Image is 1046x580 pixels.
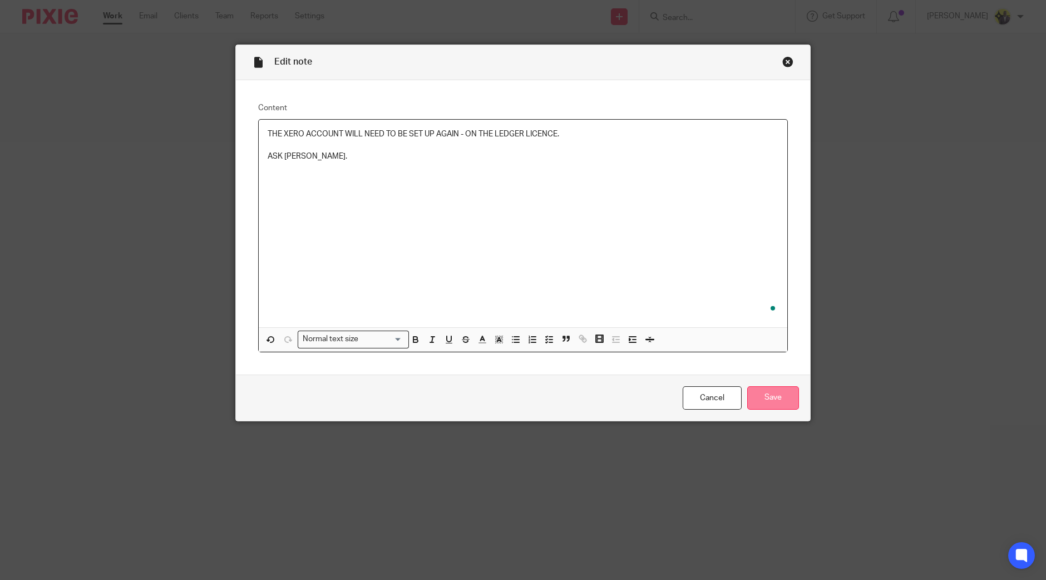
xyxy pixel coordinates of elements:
span: Normal text size [300,333,361,345]
span: Edit note [274,57,312,66]
div: To enrich screen reader interactions, please activate Accessibility in Grammarly extension settings [259,120,787,327]
input: Search for option [362,333,402,345]
div: Search for option [298,331,409,348]
p: ASK [PERSON_NAME]. [268,151,778,162]
p: THE XERO ACCOUNT WILL NEED TO BE SET UP AGAIN - ON THE LEDGER LICENCE. [268,129,778,140]
div: Close this dialog window [782,56,793,67]
input: Save [747,386,799,410]
label: Content [258,102,788,114]
a: Cancel [683,386,742,410]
